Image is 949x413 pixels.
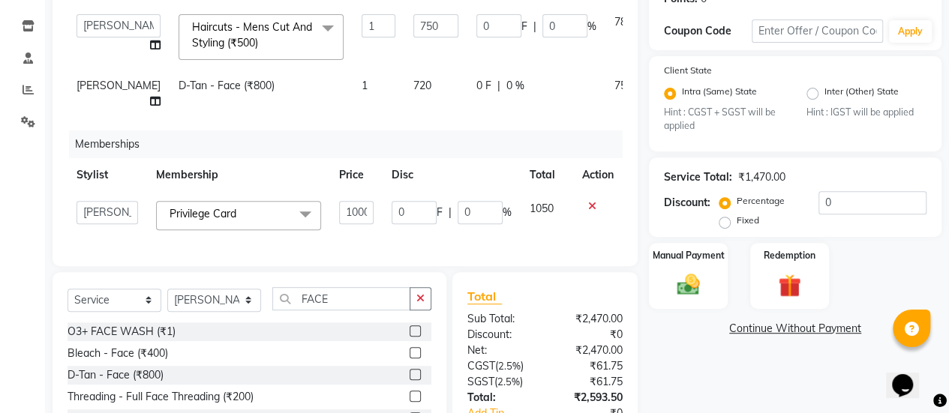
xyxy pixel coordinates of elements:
[456,358,545,374] div: ( )
[614,15,641,28] span: 787.5
[192,20,312,49] span: Haircuts - Mens Cut And Styling (₹500)
[449,205,452,220] span: |
[503,205,512,220] span: %
[664,64,712,77] label: Client State
[653,249,725,262] label: Manual Payment
[664,195,710,211] div: Discount:
[652,321,938,337] a: Continue Without Payment
[498,360,521,372] span: 2.5%
[682,85,757,103] label: Intra (Same) State
[530,202,554,215] span: 1050
[170,207,236,220] span: Privilege Card
[77,79,161,92] span: [PERSON_NAME]
[497,78,500,94] span: |
[68,158,147,192] th: Stylist
[889,20,932,43] button: Apply
[476,78,491,94] span: 0 F
[737,214,759,227] label: Fixed
[236,207,243,220] a: x
[614,79,632,92] span: 756
[771,271,808,299] img: _gift.svg
[456,311,545,327] div: Sub Total:
[69,130,634,158] div: Memberships
[664,169,732,185] div: Service Total:
[497,376,520,388] span: 2.5%
[272,287,410,310] input: Search or Scan
[764,249,815,262] label: Redemption
[68,324,176,340] div: O3+ FACE WASH (₹1)
[670,271,707,298] img: _cash.svg
[545,390,634,406] div: ₹2,593.50
[545,374,634,390] div: ₹61.75
[545,358,634,374] div: ₹61.75
[467,359,495,373] span: CGST
[456,390,545,406] div: Total:
[258,36,265,49] a: x
[437,205,443,220] span: F
[573,158,623,192] th: Action
[330,158,383,192] th: Price
[824,85,899,103] label: Inter (Other) State
[467,289,502,304] span: Total
[68,346,168,361] div: Bleach - Face (₹400)
[664,106,784,133] small: Hint : CGST + SGST will be applied
[456,343,545,358] div: Net:
[179,79,275,92] span: D-Tan - Face (₹800)
[533,19,536,34] span: |
[545,327,634,343] div: ₹0
[147,158,330,192] th: Membership
[752,19,883,43] input: Enter Offer / Coupon Code
[521,19,527,34] span: F
[664,23,752,39] div: Coupon Code
[506,78,524,94] span: 0 %
[738,169,785,185] div: ₹1,470.00
[886,353,934,398] iframe: chat widget
[456,327,545,343] div: Discount:
[362,79,368,92] span: 1
[806,106,926,119] small: Hint : IGST will be applied
[467,375,494,388] span: SGST
[456,374,545,390] div: ( )
[383,158,521,192] th: Disc
[68,389,254,405] div: Threading - Full Face Threading (₹200)
[587,19,596,34] span: %
[68,367,164,383] div: D-Tan - Face (₹800)
[545,311,634,327] div: ₹2,470.00
[413,79,431,92] span: 720
[545,343,634,358] div: ₹2,470.00
[521,158,573,192] th: Total
[737,194,785,208] label: Percentage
